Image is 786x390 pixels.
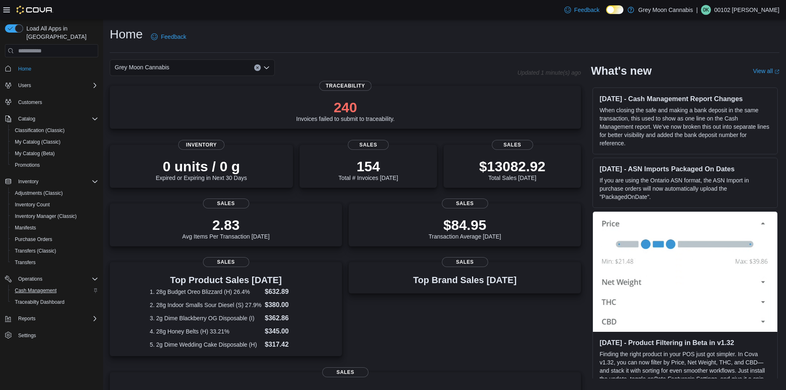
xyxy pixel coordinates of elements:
[254,64,261,71] button: Clear input
[12,223,98,233] span: Manifests
[12,137,98,147] span: My Catalog (Classic)
[654,376,690,382] em: Beta Features
[2,80,101,91] button: Users
[12,160,98,170] span: Promotions
[18,332,36,339] span: Settings
[429,217,501,240] div: Transaction Average [DATE]
[12,160,43,170] a: Promotions
[753,68,779,74] a: View allExternal link
[8,199,101,210] button: Inventory Count
[148,28,189,45] a: Feedback
[178,140,224,150] span: Inventory
[150,288,262,296] dt: 1. 28g Budget Oreo Blizzard (H) 26.4%
[23,24,98,41] span: Load All Apps in [GEOGRAPHIC_DATA]
[161,33,186,41] span: Feedback
[12,286,98,295] span: Cash Management
[591,64,651,78] h2: What's new
[15,97,45,107] a: Customers
[15,114,38,124] button: Catalog
[479,158,545,175] p: $13082.92
[18,82,31,89] span: Users
[156,158,247,175] p: 0 units / 0 g
[15,299,64,305] span: Traceabilty Dashboard
[600,338,771,347] h3: [DATE] - Product Filtering in Beta in v1.32
[696,5,698,15] p: |
[8,234,101,245] button: Purchase Orders
[15,64,35,74] a: Home
[12,246,98,256] span: Transfers (Classic)
[150,301,262,309] dt: 2. 28g Indoor Smalls Sour Diesel (S) 27.9%
[348,140,389,150] span: Sales
[263,64,270,71] button: Open list of options
[12,188,98,198] span: Adjustments (Classic)
[15,127,65,134] span: Classification (Classic)
[15,139,61,145] span: My Catalog (Classic)
[265,340,302,350] dd: $317.42
[12,258,98,267] span: Transfers
[12,125,68,135] a: Classification (Classic)
[265,300,302,310] dd: $380.00
[703,5,709,15] span: 0K
[265,287,302,297] dd: $632.89
[8,222,101,234] button: Manifests
[442,257,488,267] span: Sales
[5,59,98,363] nav: Complex example
[8,187,101,199] button: Adjustments (Classic)
[15,162,40,168] span: Promotions
[15,314,98,324] span: Reports
[2,273,101,285] button: Operations
[600,106,771,147] p: When closing the safe and making a bank deposit in the same transaction, this used to show as one...
[15,80,34,90] button: Users
[638,5,693,15] p: Grey Moon Cannabis
[15,248,56,254] span: Transfers (Classic)
[18,99,42,106] span: Customers
[12,137,64,147] a: My Catalog (Classic)
[115,62,169,72] span: Grey Moon Cannabis
[15,97,98,107] span: Customers
[714,5,779,15] p: 00102 [PERSON_NAME]
[8,245,101,257] button: Transfers (Classic)
[2,96,101,108] button: Customers
[2,329,101,341] button: Settings
[8,257,101,268] button: Transfers
[265,313,302,323] dd: $362.86
[18,276,42,282] span: Operations
[156,158,247,181] div: Expired or Expiring in Next 30 Days
[15,114,98,124] span: Catalog
[319,81,372,91] span: Traceability
[265,326,302,336] dd: $345.00
[15,331,39,340] a: Settings
[701,5,711,15] div: 00102 Kristian Serna
[15,330,98,340] span: Settings
[15,287,57,294] span: Cash Management
[18,178,38,185] span: Inventory
[12,234,98,244] span: Purchase Orders
[429,217,501,233] p: $84.95
[12,149,98,158] span: My Catalog (Beta)
[606,5,623,14] input: Dark Mode
[296,99,395,116] p: 240
[15,177,98,187] span: Inventory
[479,158,545,181] div: Total Sales [DATE]
[12,223,39,233] a: Manifests
[600,165,771,173] h3: [DATE] - ASN Imports Packaged On Dates
[182,217,270,233] p: 2.83
[517,69,581,76] p: Updated 1 minute(s) ago
[15,201,50,208] span: Inventory Count
[12,200,53,210] a: Inventory Count
[8,148,101,159] button: My Catalog (Beta)
[492,140,533,150] span: Sales
[12,258,39,267] a: Transfers
[338,158,398,175] p: 154
[338,158,398,181] div: Total # Invoices [DATE]
[413,275,517,285] h3: Top Brand Sales [DATE]
[12,297,68,307] a: Traceabilty Dashboard
[12,297,98,307] span: Traceabilty Dashboard
[18,315,35,322] span: Reports
[15,80,98,90] span: Users
[15,213,77,220] span: Inventory Manager (Classic)
[15,259,35,266] span: Transfers
[15,274,46,284] button: Operations
[12,200,98,210] span: Inventory Count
